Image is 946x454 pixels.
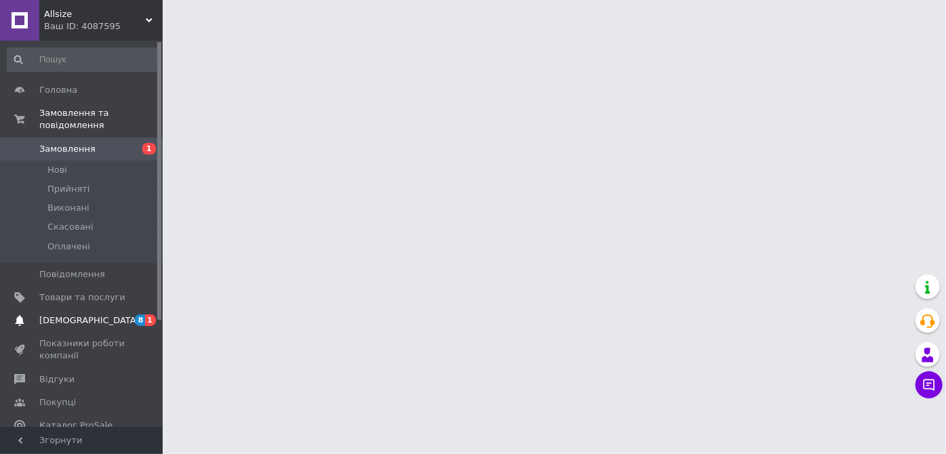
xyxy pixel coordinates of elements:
div: Ваш ID: 4087595 [44,20,163,33]
span: Скасовані [47,221,94,233]
span: Покупці [39,396,76,409]
span: 8 [135,314,146,326]
span: Виконані [47,202,89,214]
span: Товари та послуги [39,291,125,304]
span: Головна [39,84,77,96]
span: [DEMOGRAPHIC_DATA] [39,314,140,327]
span: Показники роботи компанії [39,337,125,362]
span: Оплачені [47,241,90,253]
span: 1 [142,143,156,154]
span: Прийняті [47,183,89,195]
span: Замовлення та повідомлення [39,107,163,131]
span: Повідомлення [39,268,105,281]
span: Нові [47,164,67,176]
button: Чат з покупцем [916,371,943,398]
span: Замовлення [39,143,96,155]
span: Каталог ProSale [39,419,112,432]
span: 1 [145,314,156,326]
span: Відгуки [39,373,75,386]
input: Пошук [7,47,160,72]
span: Allsize [44,8,146,20]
